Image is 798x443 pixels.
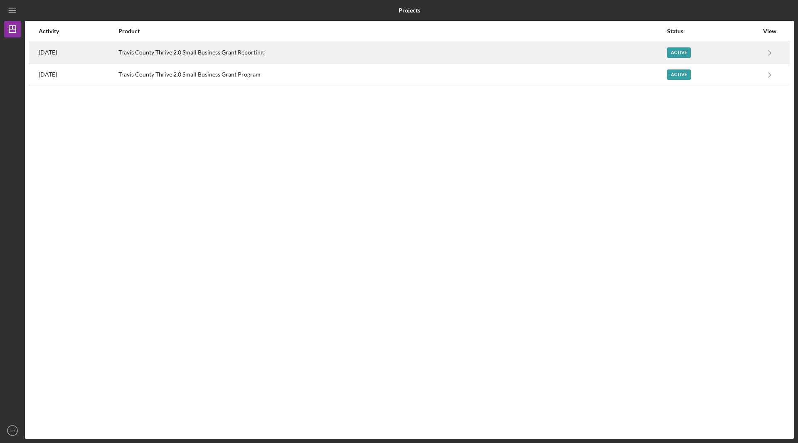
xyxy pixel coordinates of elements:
time: 2025-08-06 16:05 [39,49,57,56]
div: Active [667,69,691,80]
div: Activity [39,28,118,35]
text: DB [10,428,15,433]
time: 2025-03-12 17:39 [39,71,57,78]
b: Projects [399,7,420,14]
div: Travis County Thrive 2.0 Small Business Grant Reporting [118,42,666,63]
div: Product [118,28,666,35]
div: View [759,28,780,35]
button: DB [4,422,21,439]
div: Travis County Thrive 2.0 Small Business Grant Program [118,64,666,85]
div: Status [667,28,759,35]
div: Active [667,47,691,58]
